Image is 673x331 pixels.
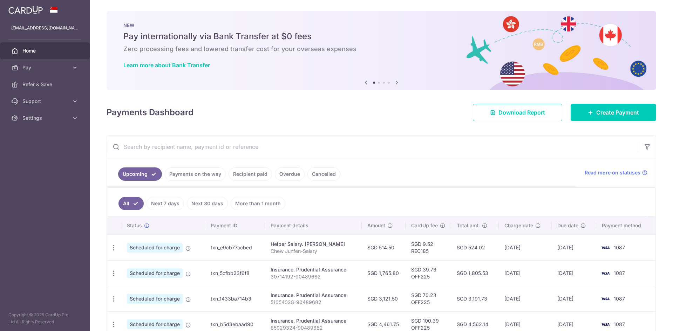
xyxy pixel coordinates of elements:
[123,31,639,42] h5: Pay internationally via Bank Transfer at $0 fees
[187,197,228,210] a: Next 30 days
[271,241,356,248] div: Helper Salary. [PERSON_NAME]
[22,115,69,122] span: Settings
[22,64,69,71] span: Pay
[598,320,612,329] img: Bank Card
[571,104,656,121] a: Create Payment
[596,108,639,117] span: Create Payment
[127,222,142,229] span: Status
[22,47,69,54] span: Home
[165,167,226,181] a: Payments on the way
[11,25,79,32] p: [EMAIL_ADDRESS][DOMAIN_NAME]
[473,104,562,121] a: Download Report
[451,286,499,311] td: SGD 3,191.73
[362,235,406,260] td: SGD 514.50
[265,216,362,235] th: Payment details
[271,273,356,280] p: 30714192-90489682
[362,286,406,311] td: SGD 3,121.50
[123,22,639,28] p: NEW
[585,169,640,176] span: Read more on statuses
[614,244,625,250] span: 1087
[107,136,639,158] input: Search by recipient name, payment id or reference
[614,296,625,302] span: 1087
[504,222,533,229] span: Charge date
[205,216,265,235] th: Payment ID
[411,222,438,229] span: CardUp fee
[406,286,451,311] td: SGD 70.23 OFF225
[118,167,162,181] a: Upcoming
[499,286,552,311] td: [DATE]
[123,62,210,69] a: Learn more about Bank Transfer
[123,45,639,53] h6: Zero processing fees and lowered transfer cost for your overseas expenses
[552,260,596,286] td: [DATE]
[205,260,265,286] td: txn_5cfbb23f6f8
[231,197,285,210] a: More than 1 month
[498,108,545,117] span: Download Report
[271,292,356,299] div: Insurance. Prudential Assurance
[362,260,406,286] td: SGD 1,765.80
[271,317,356,324] div: Insurance. Prudential Assurance
[205,235,265,260] td: txn_e9cb77acbed
[614,321,625,327] span: 1087
[205,286,265,311] td: txn_1433ba714b3
[127,319,183,329] span: Scheduled for charge
[8,6,43,14] img: CardUp
[271,299,356,306] p: 51054028-90489682
[127,243,183,253] span: Scheduled for charge
[552,286,596,311] td: [DATE]
[127,294,183,304] span: Scheduled for charge
[585,169,647,176] a: Read more on statuses
[598,295,612,303] img: Bank Card
[598,269,612,277] img: Bank Card
[499,260,552,286] td: [DATE]
[107,106,193,119] h4: Payments Dashboard
[271,266,356,273] div: Insurance. Prudential Assurance
[127,268,183,278] span: Scheduled for charge
[552,235,596,260] td: [DATE]
[557,222,578,229] span: Due date
[406,260,451,286] td: SGD 39.73 OFF225
[147,197,184,210] a: Next 7 days
[614,270,625,276] span: 1087
[598,243,612,252] img: Bank Card
[499,235,552,260] td: [DATE]
[451,235,499,260] td: SGD 524.02
[451,260,499,286] td: SGD 1,805.53
[275,167,305,181] a: Overdue
[22,98,69,105] span: Support
[406,235,451,260] td: SGD 9.52 REC185
[22,81,69,88] span: Refer & Save
[457,222,480,229] span: Total amt.
[229,167,272,181] a: Recipient paid
[118,197,144,210] a: All
[107,11,656,90] img: Bank transfer banner
[367,222,385,229] span: Amount
[596,216,655,235] th: Payment method
[271,248,356,255] p: Chew Junfen-Salary
[307,167,340,181] a: Cancelled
